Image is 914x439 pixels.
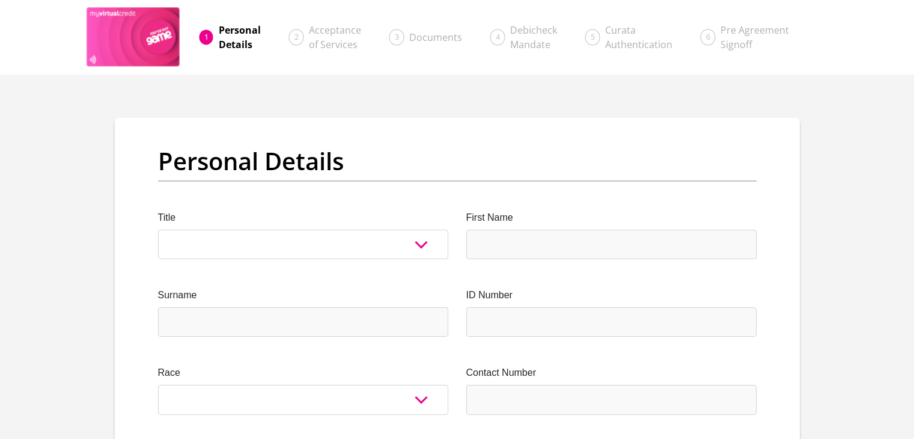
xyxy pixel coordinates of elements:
span: Documents [409,31,462,44]
span: Acceptance of Services [309,23,361,51]
label: Surname [158,288,448,302]
label: Contact Number [466,366,757,380]
label: First Name [466,210,757,225]
label: Title [158,210,448,225]
input: Surname [158,307,448,337]
span: Debicheck Mandate [510,23,557,51]
a: Pre AgreementSignoff [711,18,799,57]
h2: Personal Details [158,147,757,176]
span: Personal Details [219,23,261,51]
input: ID Number [466,307,757,337]
input: First Name [466,230,757,259]
a: CurataAuthentication [596,18,682,57]
label: Race [158,366,448,380]
span: Pre Agreement Signoff [721,23,789,51]
input: Contact Number [466,385,757,414]
span: Curata Authentication [605,23,672,51]
a: PersonalDetails [209,18,270,57]
img: game logo [87,7,181,67]
a: Documents [400,25,472,49]
a: Acceptanceof Services [299,18,371,57]
label: ID Number [466,288,757,302]
a: DebicheckMandate [501,18,567,57]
